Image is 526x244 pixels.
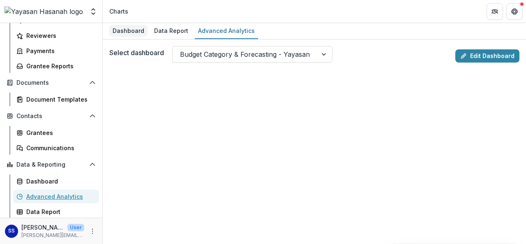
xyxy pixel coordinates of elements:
[106,5,131,17] nav: breadcrumb
[16,79,86,86] span: Documents
[13,93,99,106] a: Document Templates
[16,161,86,168] span: Data & Reporting
[8,228,15,234] div: Stanley Siva
[26,31,92,40] div: Reviewers
[16,113,86,120] span: Contacts
[26,144,92,152] div: Communications
[5,7,83,16] img: Yayasan Hasanah logo
[13,126,99,139] a: Grantees
[26,207,92,216] div: Data Report
[195,25,258,37] div: Advanced Analytics
[13,141,99,155] a: Communications
[13,59,99,73] a: Grantee Reports
[109,25,148,37] div: Dashboard
[88,226,97,236] button: More
[3,109,99,123] button: Open Contacts
[13,205,99,218] a: Data Report
[506,3,523,20] button: Get Help
[26,128,92,137] div: Grantees
[13,190,99,203] a: Advanced Analytics
[3,76,99,89] button: Open Documents
[13,174,99,188] a: Dashboard
[151,25,191,37] div: Data Report
[13,44,99,58] a: Payments
[487,3,503,20] button: Partners
[26,62,92,70] div: Grantee Reports
[26,46,92,55] div: Payments
[3,158,99,171] button: Open Data & Reporting
[26,177,92,186] div: Dashboard
[21,223,64,232] p: [PERSON_NAME]
[455,49,519,63] a: Edit Dashboard
[109,23,148,39] a: Dashboard
[151,23,191,39] a: Data Report
[13,29,99,42] a: Reviewers
[26,95,92,104] div: Document Templates
[67,224,84,231] p: User
[195,23,258,39] a: Advanced Analytics
[88,3,99,20] button: Open entity switcher
[26,192,92,201] div: Advanced Analytics
[21,232,84,239] p: [PERSON_NAME][EMAIL_ADDRESS][PERSON_NAME][DOMAIN_NAME]
[109,7,128,16] div: Charts
[109,48,164,58] label: Select dashboard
